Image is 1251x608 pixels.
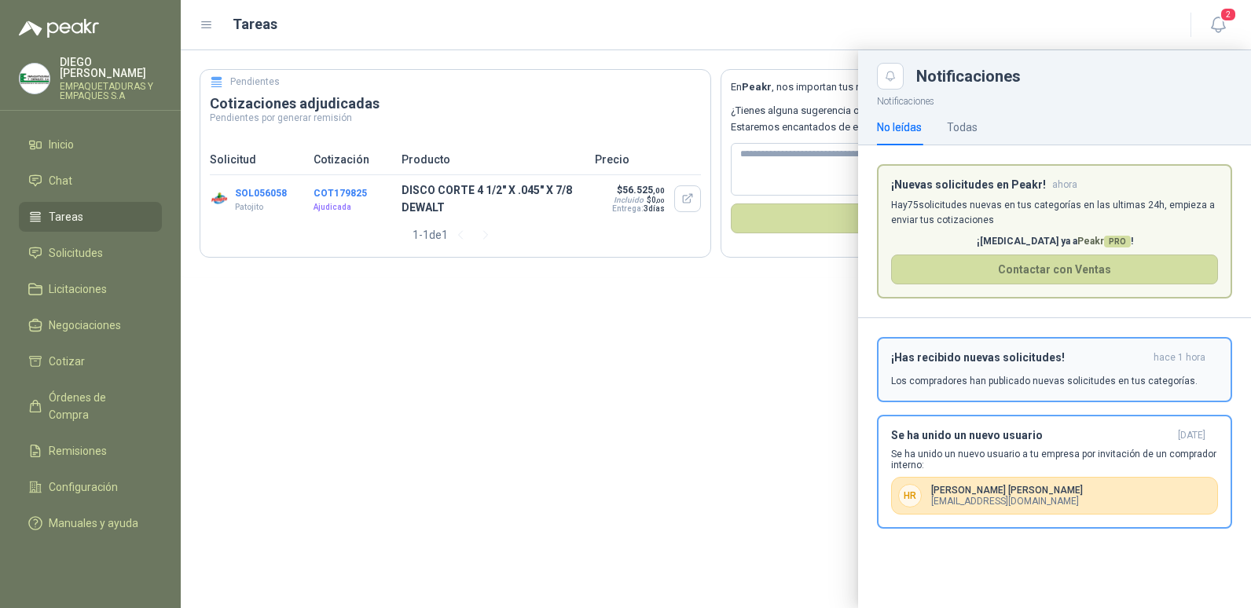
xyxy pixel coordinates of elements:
[877,119,922,136] div: No leídas
[20,64,50,93] img: Company Logo
[891,255,1218,284] button: Contactar con Ventas
[891,429,1172,442] h3: Se ha unido un nuevo usuario
[1204,11,1232,39] button: 2
[1178,429,1205,442] span: [DATE]
[891,198,1218,228] p: Hay 75 solicitudes nuevas en tus categorías en las ultimas 24h, empieza a enviar tus cotizaciones
[19,310,162,340] a: Negociaciones
[898,484,922,507] span: H R
[49,244,103,262] span: Solicitudes
[931,485,1083,496] p: [PERSON_NAME] [PERSON_NAME]
[891,449,1218,471] p: Se ha unido un nuevo usuario a tu empresa por invitación de un comprador interno:
[1052,178,1077,192] span: ahora
[891,234,1218,249] p: ¡[MEDICAL_DATA] ya a !
[877,337,1232,402] button: ¡Has recibido nuevas solicitudes!hace 1 hora Los compradores han publicado nuevas solicitudes en ...
[916,68,1232,84] div: Notificaciones
[19,130,162,159] a: Inicio
[891,374,1198,388] p: Los compradores han publicado nuevas solicitudes en tus categorías.
[19,383,162,430] a: Órdenes de Compra
[60,57,162,79] p: DIEGO [PERSON_NAME]
[19,346,162,376] a: Cotizar
[49,389,147,423] span: Órdenes de Compra
[49,280,107,298] span: Licitaciones
[49,442,107,460] span: Remisiones
[60,82,162,101] p: EMPAQUETADURAS Y EMPAQUES S.A
[891,351,1147,364] h3: ¡Has recibido nuevas solicitudes!
[858,90,1251,109] p: Notificaciones
[1104,236,1131,247] span: PRO
[1154,351,1205,364] span: hace 1 hora
[49,208,83,225] span: Tareas
[49,515,138,532] span: Manuales y ayuda
[49,353,85,370] span: Cotizar
[19,436,162,466] a: Remisiones
[49,317,121,334] span: Negociaciones
[891,178,1046,192] h3: ¡Nuevas solicitudes en Peakr!
[1077,236,1131,247] span: Peakr
[49,136,74,153] span: Inicio
[19,508,162,538] a: Manuales y ayuda
[877,415,1232,529] button: Se ha unido un nuevo usuario[DATE] Se ha unido un nuevo usuario a tu empresa por invitación de un...
[19,472,162,502] a: Configuración
[947,119,978,136] div: Todas
[49,478,118,496] span: Configuración
[19,166,162,196] a: Chat
[877,63,904,90] button: Close
[19,19,99,38] img: Logo peakr
[19,238,162,268] a: Solicitudes
[49,172,72,189] span: Chat
[19,202,162,232] a: Tareas
[931,496,1083,507] p: [EMAIL_ADDRESS][DOMAIN_NAME]
[1220,7,1237,22] span: 2
[233,13,277,35] h1: Tareas
[19,274,162,304] a: Licitaciones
